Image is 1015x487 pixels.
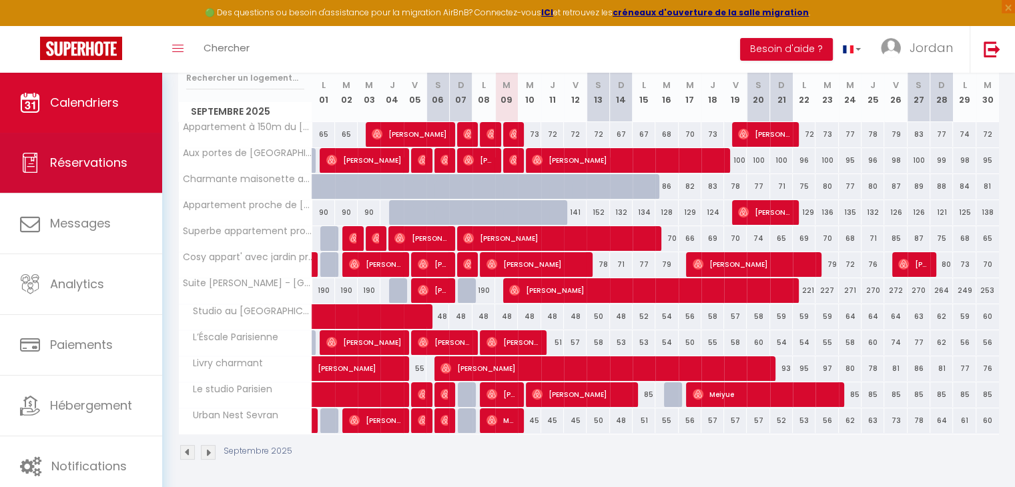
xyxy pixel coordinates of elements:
[953,382,976,407] div: 85
[862,356,884,381] div: 78
[463,121,470,147] span: Wafaa El Haouari
[884,200,907,225] div: 126
[846,79,854,91] abbr: M
[862,330,884,355] div: 60
[908,200,930,225] div: 126
[930,122,953,147] div: 77
[770,356,793,381] div: 93
[486,408,517,433] span: Merveille Tufuta
[793,174,815,199] div: 75
[881,38,901,58] img: ...
[862,200,884,225] div: 132
[793,63,815,122] th: 22
[312,200,335,225] div: 90
[953,252,976,277] div: 73
[908,122,930,147] div: 83
[463,252,470,277] span: [PERSON_NAME]
[181,148,314,158] span: Aux portes de [GEOGRAPHIC_DATA], bel appart. moderne
[342,79,350,91] abbr: M
[884,304,907,329] div: 64
[502,79,511,91] abbr: M
[770,304,793,329] div: 59
[440,408,448,433] span: [PERSON_NAME]
[815,63,838,122] th: 23
[962,79,966,91] abbr: L
[655,174,678,199] div: 86
[179,102,312,121] span: Septembre 2025
[724,304,747,329] div: 57
[908,226,930,251] div: 87
[412,79,418,91] abbr: V
[440,356,765,381] span: [PERSON_NAME]
[587,122,609,147] div: 72
[930,174,953,199] div: 88
[394,225,447,251] span: [PERSON_NAME]
[916,79,922,91] abbr: S
[610,252,633,277] div: 71
[418,408,425,433] span: [PERSON_NAME]
[793,200,815,225] div: 129
[472,304,495,329] div: 48
[953,63,976,122] th: 29
[358,63,380,122] th: 03
[181,200,314,210] span: Appartement proche de [GEOGRAPHIC_DATA] avec terrasse calme
[701,200,724,225] div: 124
[633,122,655,147] div: 67
[770,174,793,199] div: 71
[862,278,884,303] div: 270
[11,5,51,45] button: Ouvrir le widget de chat LiveChat
[693,382,836,407] span: Meiyue
[839,278,862,303] div: 271
[525,79,533,91] abbr: M
[976,174,999,199] div: 81
[976,382,999,407] div: 85
[587,63,609,122] th: 13
[532,147,721,173] span: [PERSON_NAME]
[733,79,739,91] abbr: V
[495,63,518,122] th: 09
[755,79,761,91] abbr: S
[815,226,838,251] div: 70
[930,148,953,173] div: 99
[642,79,646,91] abbr: L
[463,147,493,173] span: [PERSON_NAME]
[884,330,907,355] div: 74
[747,174,769,199] div: 77
[564,200,587,225] div: 141
[181,382,276,397] span: Le studio Parisien
[618,79,625,91] abbr: D
[486,252,585,277] span: [PERSON_NAME]
[815,174,838,199] div: 80
[486,382,517,407] span: [PERSON_NAME]
[50,336,113,353] span: Paiements
[839,356,862,381] div: 80
[482,79,486,91] abbr: L
[541,7,553,18] a: ICI
[418,278,448,303] span: [PERSON_NAME]
[418,382,425,407] span: [PERSON_NAME]
[862,304,884,329] div: 64
[573,79,579,91] abbr: V
[747,148,769,173] div: 100
[426,63,449,122] th: 06
[770,148,793,173] div: 100
[312,278,335,303] div: 190
[181,174,314,184] span: Charmante maisonette aux [GEOGRAPHIC_DATA]
[793,226,815,251] div: 69
[793,148,815,173] div: 96
[930,304,953,329] div: 62
[693,252,813,277] span: [PERSON_NAME]
[51,458,127,474] span: Notifications
[509,147,517,173] span: [PERSON_NAME]
[390,79,395,91] abbr: J
[884,226,907,251] div: 85
[486,121,494,147] span: [PERSON_NAME]
[778,79,785,91] abbr: D
[181,304,314,319] span: Studio au [GEOGRAPHIC_DATA]
[862,148,884,173] div: 96
[724,63,747,122] th: 19
[358,278,380,303] div: 190
[815,122,838,147] div: 73
[595,79,601,91] abbr: S
[181,278,314,288] span: Suite [PERSON_NAME] - [GEOGRAPHIC_DATA]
